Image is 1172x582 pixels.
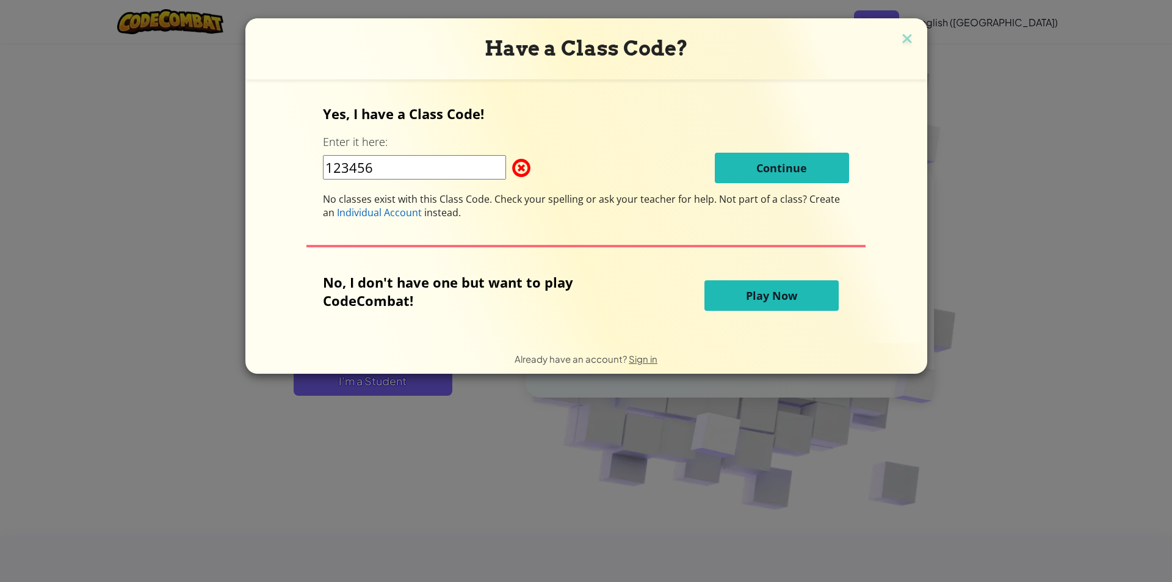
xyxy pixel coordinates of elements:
p: No, I don't have one but want to play CodeCombat! [323,273,633,310]
span: Play Now [746,288,797,303]
span: No classes exist with this Class Code. Check your spelling or ask your teacher for help. [323,192,719,206]
span: Continue [756,161,807,175]
button: Continue [715,153,849,183]
span: instead. [422,206,461,219]
span: Have a Class Code? [485,36,688,60]
span: Already have an account? [515,353,629,365]
p: Yes, I have a Class Code! [323,104,849,123]
a: Sign in [629,353,657,365]
span: Not part of a class? Create an [323,192,840,219]
label: Enter it here: [323,134,388,150]
button: Play Now [704,280,839,311]
span: Individual Account [337,206,422,219]
img: close icon [899,31,915,49]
